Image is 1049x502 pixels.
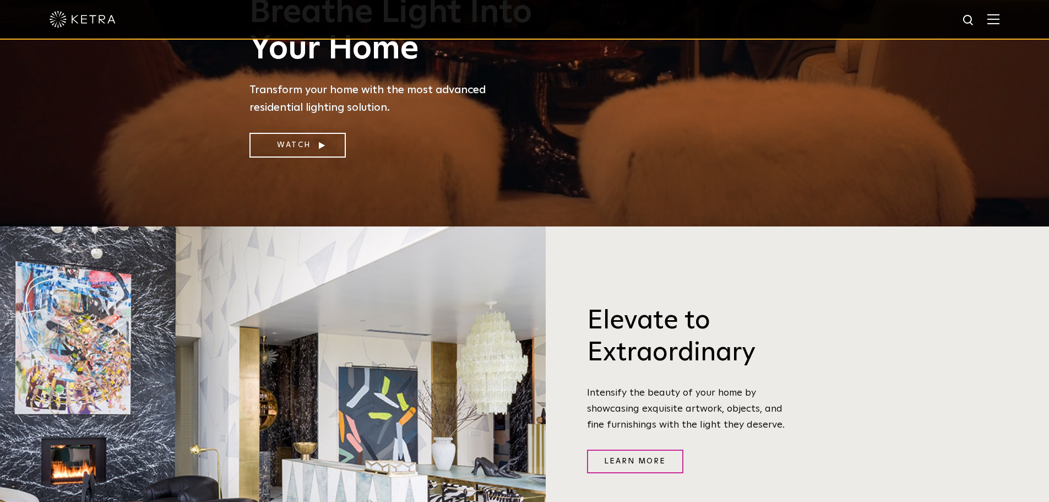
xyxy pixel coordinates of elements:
[587,388,785,430] span: Intensify the beauty of your home by showcasing exquisite artwork, objects, and fine furnishings ...
[962,14,976,28] img: search icon
[587,305,793,369] h3: Elevate to Extraordinary
[587,450,683,473] a: Learn More
[50,11,116,28] img: ketra-logo-2019-white
[987,14,999,24] img: Hamburger%20Nav.svg
[249,81,541,116] p: Transform your home with the most advanced residential lighting solution.
[249,133,346,158] a: Watch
